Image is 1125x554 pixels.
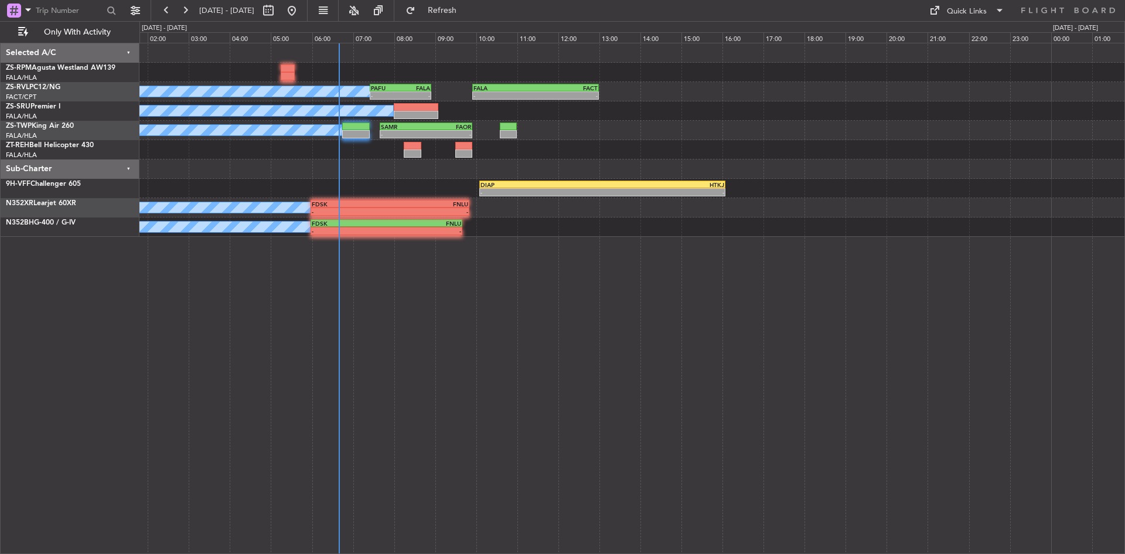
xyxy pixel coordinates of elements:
[558,32,599,43] div: 12:00
[312,227,386,234] div: -
[6,112,37,121] a: FALA/HLA
[353,32,394,43] div: 07:00
[381,131,426,138] div: -
[473,92,536,99] div: -
[1010,32,1051,43] div: 23:00
[6,131,37,140] a: FALA/HLA
[602,189,724,196] div: -
[6,103,30,110] span: ZS-SRU
[6,200,33,207] span: N352XR
[887,32,928,43] div: 20:00
[6,84,60,91] a: ZS-RVLPC12/NG
[640,32,681,43] div: 14:00
[199,5,254,16] span: [DATE] - [DATE]
[401,84,431,91] div: FALA
[476,32,517,43] div: 10:00
[6,219,76,226] a: N352BHG-400 / G-IV
[371,92,401,99] div: -
[387,220,461,227] div: FNLU
[536,92,598,99] div: -
[846,32,887,43] div: 19:00
[969,32,1010,43] div: 22:00
[6,93,36,101] a: FACT/CPT
[536,84,598,91] div: FACT
[426,131,471,138] div: -
[6,123,32,130] span: ZS-TWP
[928,32,969,43] div: 21:00
[435,32,476,43] div: 09:00
[36,2,103,19] input: Trip Number
[6,64,32,72] span: ZS-RPM
[312,32,353,43] div: 06:00
[394,32,435,43] div: 08:00
[6,151,37,159] a: FALA/HLA
[400,1,471,20] button: Refresh
[418,6,467,15] span: Refresh
[6,200,76,207] a: N352XRLearjet 60XR
[1051,32,1092,43] div: 00:00
[602,181,724,188] div: HTKJ
[312,208,390,215] div: -
[371,84,401,91] div: PAFU
[517,32,558,43] div: 11:00
[681,32,722,43] div: 15:00
[6,142,29,149] span: ZT-REH
[480,181,602,188] div: DIAP
[6,84,29,91] span: ZS-RVL
[387,227,461,234] div: -
[312,200,390,208] div: FDSK
[6,181,81,188] a: 9H-VFFChallenger 605
[312,220,386,227] div: FDSK
[6,181,30,188] span: 9H-VFF
[401,92,431,99] div: -
[30,28,124,36] span: Only With Activity
[142,23,187,33] div: [DATE] - [DATE]
[6,219,34,226] span: N352BH
[763,32,804,43] div: 17:00
[426,123,471,130] div: FAOR
[390,200,468,208] div: FNLU
[271,32,312,43] div: 05:00
[230,32,271,43] div: 04:00
[6,142,94,149] a: ZT-REHBell Helicopter 430
[381,123,426,130] div: SAMR
[6,123,74,130] a: ZS-TWPKing Air 260
[6,103,60,110] a: ZS-SRUPremier I
[599,32,640,43] div: 13:00
[6,73,37,82] a: FALA/HLA
[148,32,189,43] div: 02:00
[947,6,987,18] div: Quick Links
[390,208,468,215] div: -
[6,64,115,72] a: ZS-RPMAgusta Westland AW139
[473,84,536,91] div: FALA
[722,32,763,43] div: 16:00
[923,1,1010,20] button: Quick Links
[480,189,602,196] div: -
[804,32,846,43] div: 18:00
[189,32,230,43] div: 03:00
[1053,23,1098,33] div: [DATE] - [DATE]
[13,23,127,42] button: Only With Activity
